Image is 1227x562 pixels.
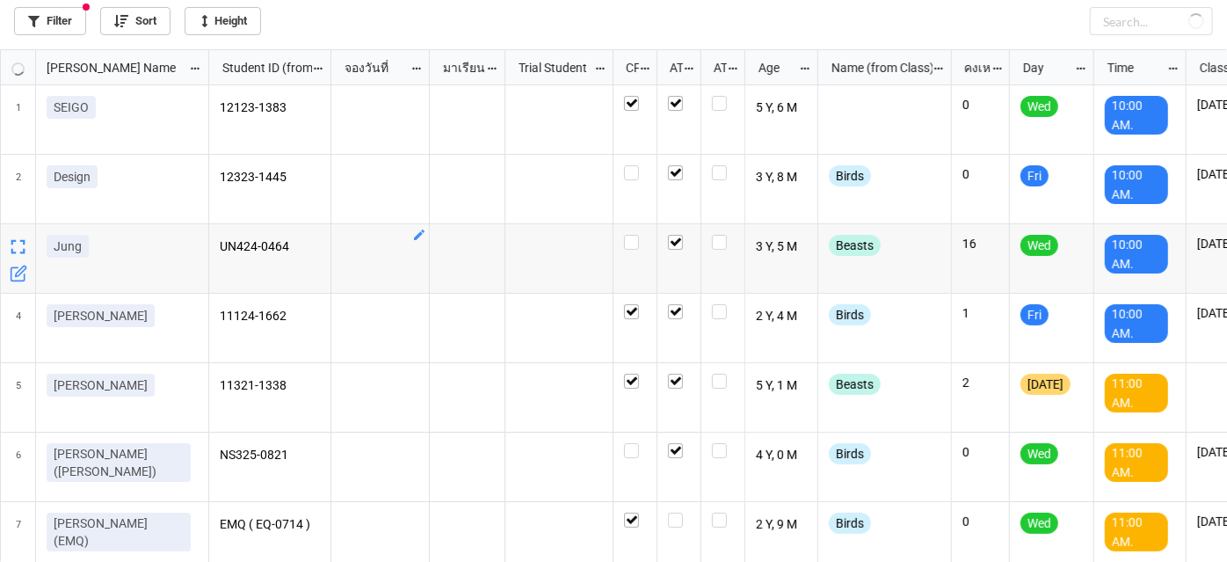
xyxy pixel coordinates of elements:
div: Day [1013,58,1075,77]
div: Wed [1020,513,1058,534]
p: 0 [962,513,998,530]
div: จองวันที่ [334,58,410,77]
div: Name (from Class) [821,58,932,77]
div: 10:00 AM. [1105,96,1168,135]
div: คงเหลือ (from Nick Name) [954,58,991,77]
div: Wed [1020,235,1058,256]
span: 6 [16,433,21,501]
p: [PERSON_NAME] ([PERSON_NAME]) [54,445,184,480]
div: 10:00 AM. [1105,165,1168,204]
p: 1 [962,304,998,322]
p: 16 [962,235,998,252]
div: Wed [1020,443,1058,464]
p: 5 Y, 6 M [756,96,808,120]
span: 4 [16,294,21,362]
div: Wed [1020,96,1058,117]
p: Design [54,168,91,186]
p: 11124-1662 [220,304,321,329]
input: Search... [1090,7,1213,35]
div: Beasts [829,235,881,256]
div: CF [615,58,640,77]
a: Height [185,7,261,35]
div: [DATE] [1020,374,1071,395]
div: Birds [829,304,871,325]
p: 12323-1445 [220,165,321,190]
div: Time [1097,58,1167,77]
p: EMQ ( EQ-0714 ) [220,513,321,537]
p: Jung [54,237,82,255]
p: 11321-1338 [220,374,321,398]
div: 10:00 AM. [1105,304,1168,343]
p: 3 Y, 8 M [756,165,808,190]
div: 11:00 AM. [1105,374,1168,412]
span: 5 [16,363,21,432]
div: Birds [829,443,871,464]
p: 2 [962,374,998,391]
div: 11:00 AM. [1105,513,1168,551]
div: grid [1,50,209,85]
p: [PERSON_NAME] (EMQ) [54,515,184,550]
p: [PERSON_NAME] [54,376,148,394]
p: 2 Y, 9 M [756,513,808,537]
div: Birds [829,513,871,534]
div: [PERSON_NAME] Name [36,58,189,77]
p: 12123-1383 [220,96,321,120]
div: Age [748,58,800,77]
p: 0 [962,443,998,461]
p: NS325-0821 [220,443,321,468]
div: Student ID (from [PERSON_NAME] Name) [212,58,312,77]
div: Beasts [829,374,881,395]
div: 10:00 AM. [1105,235,1168,274]
div: 11:00 AM. [1105,443,1168,482]
p: SEIGO [54,99,89,116]
div: มาเรียน [432,58,487,77]
p: 0 [962,165,998,183]
span: 1 [16,85,21,154]
div: Fri [1020,165,1049,186]
p: 5 Y, 1 M [756,374,808,398]
div: ATK [703,58,728,77]
a: Filter [14,7,86,35]
p: 0 [962,96,998,113]
span: 2 [16,155,21,223]
a: Sort [100,7,171,35]
p: UN424-0464 [220,235,321,259]
p: 4 Y, 0 M [756,443,808,468]
div: Birds [829,165,871,186]
p: 3 Y, 5 M [756,235,808,259]
div: Trial Student [508,58,594,77]
p: [PERSON_NAME] [54,307,148,325]
div: ATT [659,58,684,77]
p: 2 Y, 4 M [756,304,808,329]
div: Fri [1020,304,1049,325]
